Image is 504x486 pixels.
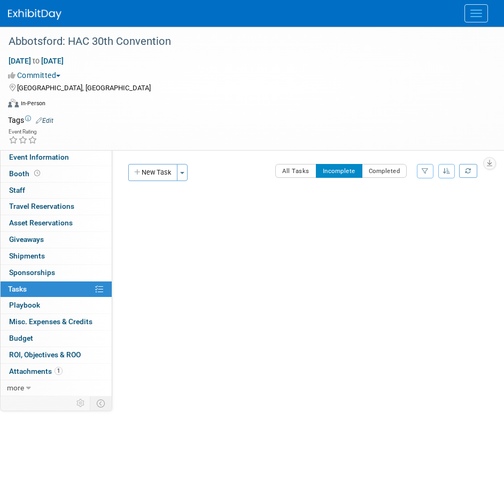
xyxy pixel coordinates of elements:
[1,364,112,380] a: Attachments1
[275,164,316,178] button: All Tasks
[17,84,151,92] span: [GEOGRAPHIC_DATA], [GEOGRAPHIC_DATA]
[1,331,112,347] a: Budget
[8,97,491,113] div: Event Format
[9,218,73,227] span: Asset Reservations
[1,347,112,363] a: ROI, Objectives & ROO
[7,383,24,392] span: more
[8,115,53,126] td: Tags
[32,169,42,177] span: Booth not reserved yet
[8,9,61,20] img: ExhibitDay
[8,285,27,293] span: Tasks
[8,56,64,66] span: [DATE] [DATE]
[1,150,112,166] a: Event Information
[1,265,112,281] a: Sponsorships
[459,164,477,178] a: Refresh
[1,166,112,182] a: Booth
[128,164,177,181] button: New Task
[1,215,112,231] a: Asset Reservations
[31,57,41,65] span: to
[1,183,112,199] a: Staff
[9,317,92,326] span: Misc. Expenses & Credits
[5,32,483,51] div: Abbotsford: HAC 30th Convention
[1,199,112,215] a: Travel Reservations
[1,248,112,264] a: Shipments
[9,367,63,375] span: Attachments
[9,334,33,342] span: Budget
[316,164,362,178] button: Incomplete
[1,314,112,330] a: Misc. Expenses & Credits
[1,380,112,396] a: more
[55,367,63,375] span: 1
[36,117,53,124] a: Edit
[9,252,45,260] span: Shipments
[9,186,25,194] span: Staff
[9,235,44,244] span: Giveaways
[9,350,81,359] span: ROI, Objectives & ROO
[1,232,112,248] a: Giveaways
[8,70,65,81] button: Committed
[9,169,42,178] span: Booth
[1,281,112,297] a: Tasks
[8,99,19,107] img: Format-Inperson.png
[90,396,112,410] td: Toggle Event Tabs
[72,396,90,410] td: Personalize Event Tab Strip
[9,268,55,277] span: Sponsorships
[20,99,45,107] div: In-Person
[9,153,69,161] span: Event Information
[9,301,40,309] span: Playbook
[1,297,112,313] a: Playbook
[9,202,74,210] span: Travel Reservations
[9,129,37,135] div: Event Rating
[362,164,407,178] button: Completed
[464,4,488,22] button: Menu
